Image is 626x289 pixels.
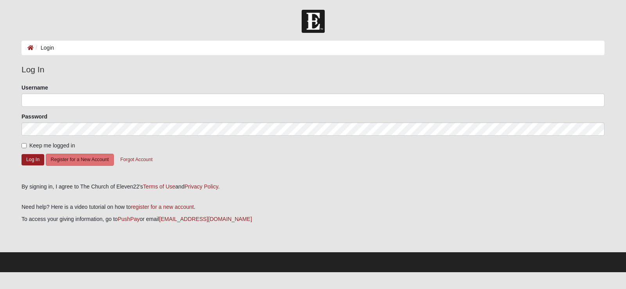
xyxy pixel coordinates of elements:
[46,154,114,166] button: Register for a New Account
[118,216,140,222] a: PushPay
[115,154,158,166] button: Forgot Account
[22,154,44,165] button: Log In
[143,183,175,190] a: Terms of Use
[34,44,54,52] li: Login
[22,143,27,148] input: Keep me logged in
[22,215,604,223] p: To access your giving information, go to or email
[29,142,75,149] span: Keep me logged in
[131,204,194,210] a: register for a new account
[22,113,47,120] label: Password
[22,183,604,191] div: By signing in, I agree to The Church of Eleven22's and .
[159,216,252,222] a: [EMAIL_ADDRESS][DOMAIN_NAME]
[22,203,604,211] p: Need help? Here is a video tutorial on how to .
[184,183,218,190] a: Privacy Policy
[22,84,48,92] label: Username
[22,63,604,76] legend: Log In
[302,10,325,33] img: Church of Eleven22 Logo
